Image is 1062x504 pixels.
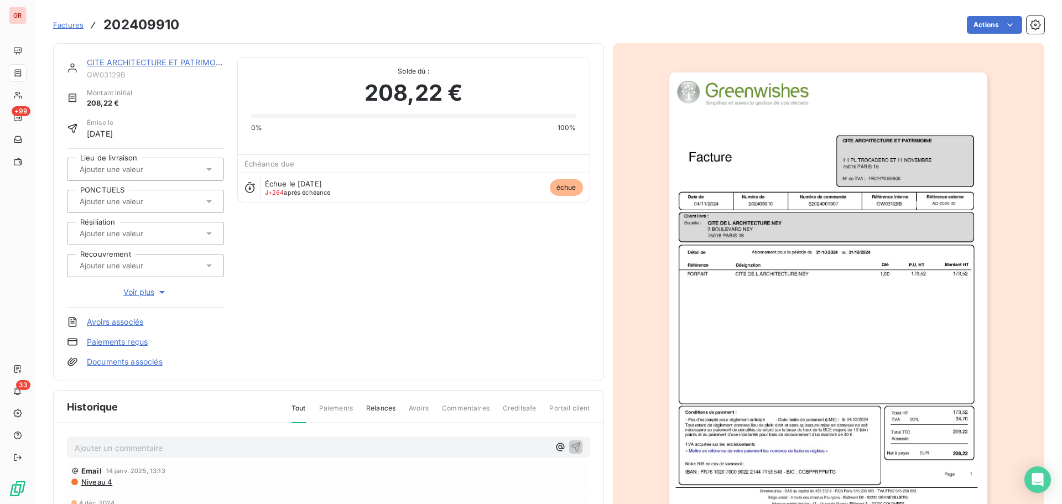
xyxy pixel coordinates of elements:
span: Montant initial [87,88,132,98]
a: Documents associés [87,356,163,367]
span: Creditsafe [503,403,537,422]
div: Open Intercom Messenger [1024,466,1051,493]
input: Ajouter une valeur [79,164,190,174]
span: 100% [558,123,576,133]
span: Voir plus [123,287,168,298]
a: Avoirs associés [87,316,143,328]
input: Ajouter une valeur [79,261,190,271]
a: +99 [9,108,26,126]
a: CITE ARCHITECTURE ET PATRIMOINE [87,58,229,67]
input: Ajouter une valeur [79,196,190,206]
span: Email [81,466,102,475]
h3: 202409910 [103,15,179,35]
span: Factures [53,20,84,29]
a: Factures [53,19,84,30]
div: GR [9,7,27,24]
span: Avoirs [409,403,429,422]
span: +99 [12,106,30,116]
span: Relances [366,403,395,422]
span: Tout [291,403,306,423]
span: après échéance [265,189,331,196]
span: Commentaires [442,403,490,422]
span: J+264 [265,189,284,196]
span: Portail client [549,403,590,422]
span: 208,22 € [365,76,462,110]
input: Ajouter une valeur [79,228,190,238]
span: 0% [251,123,262,133]
span: [DATE] [87,128,113,139]
a: Paiements reçus [87,336,148,347]
span: Émise le [87,118,113,128]
button: Voir plus [67,286,224,298]
button: Actions [967,16,1022,34]
span: Échue le [DATE] [265,179,322,188]
span: 14 janv. 2025, 13:13 [106,467,165,474]
span: 208,22 € [87,98,132,109]
span: 33 [16,380,30,390]
span: Historique [67,399,118,414]
span: Solde dû : [251,66,576,76]
img: Logo LeanPay [9,480,27,497]
span: échue [550,179,583,196]
span: GW03129B [87,70,224,79]
span: Échéance due [244,159,295,168]
span: Paiements [319,403,353,422]
span: Niveau 4 [80,477,112,486]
